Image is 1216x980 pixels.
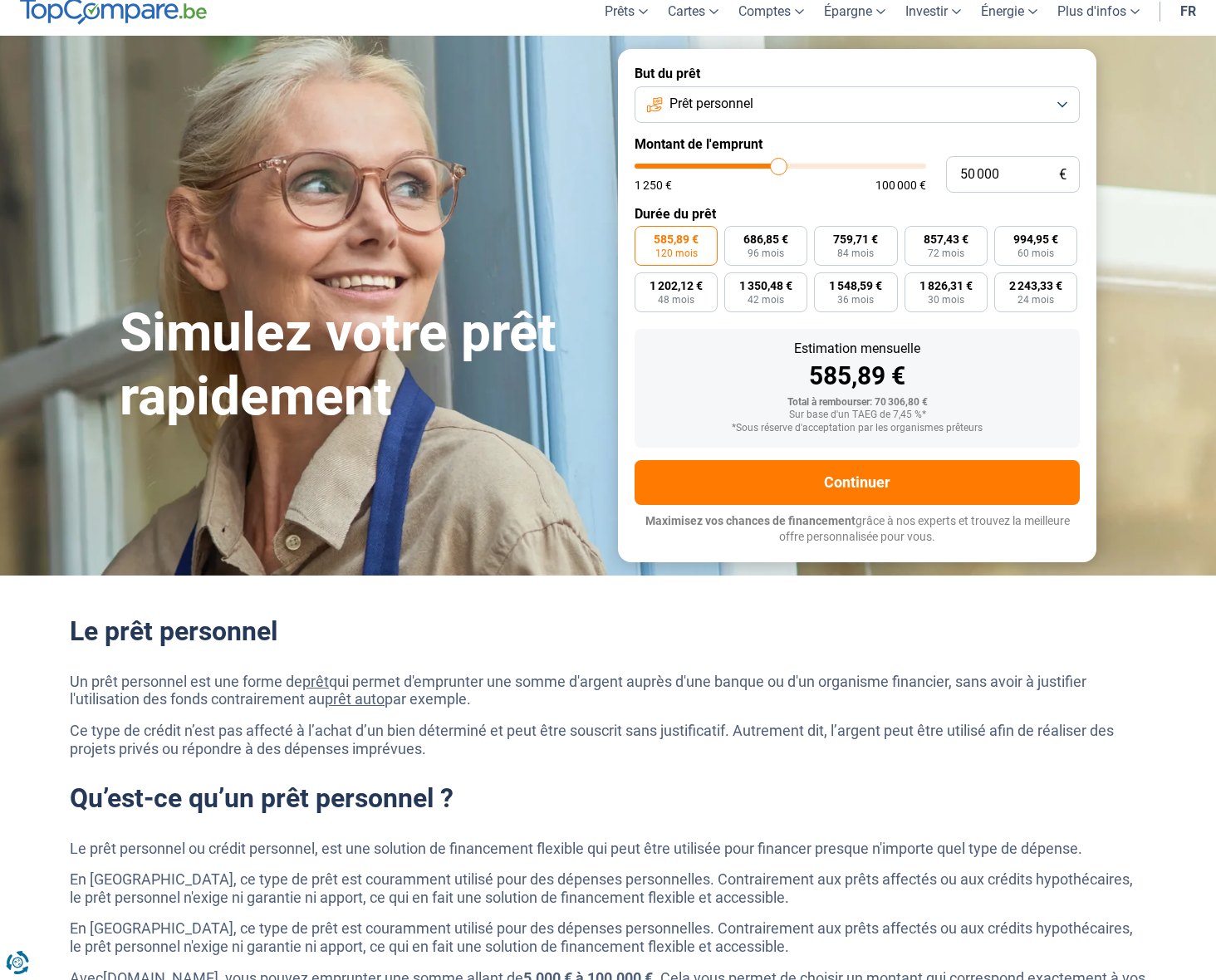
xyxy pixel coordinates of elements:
[833,233,878,245] span: 759,71 €
[645,514,856,527] span: Maximisez vos chances de financement
[70,782,1146,814] h2: Qu’est-ce qu’un prêt personnel ?
[325,690,385,708] a: prêt auto
[739,280,792,292] span: 1 350,48 €
[829,280,882,292] span: 1 548,59 €
[648,364,1066,389] div: 585,89 €
[648,342,1066,355] div: Estimation mensuelle
[875,179,926,191] span: 100 000 €
[70,615,1146,647] h2: Le prêt personnel
[120,301,598,429] h1: Simulez votre prêt rapidement
[70,673,1146,708] p: Un prêt personnel est une forme de qui permet d'emprunter une somme d'argent auprès d'une banque ...
[648,423,1066,434] div: *Sous réserve d'acceptation par les organismes prêteurs
[1017,248,1054,258] span: 60 mois
[648,409,1066,421] div: Sur base d'un TAEG de 7,45 %*
[302,673,329,690] a: prêt
[70,840,1146,858] p: Le prêt personnel ou crédit personnel, est une solution de financement flexible qui peut être uti...
[1017,295,1054,305] span: 24 mois
[748,248,784,258] span: 96 mois
[837,248,874,258] span: 84 mois
[919,280,973,292] span: 1 826,31 €
[635,136,1080,152] label: Montant de l'emprunt
[655,248,698,258] span: 120 mois
[635,460,1080,505] button: Continuer
[928,248,964,258] span: 72 mois
[70,870,1146,906] p: En [GEOGRAPHIC_DATA], ce type de prêt est couramment utilisé pour des dépenses personnelles. Cont...
[648,397,1066,409] div: Total à rembourser: 70 306,80 €
[70,919,1146,955] p: En [GEOGRAPHIC_DATA], ce type de prêt est couramment utilisé pour des dépenses personnelles. Cont...
[654,233,699,245] span: 585,89 €
[635,86,1080,123] button: Prêt personnel
[635,66,1080,81] label: But du prêt
[1013,233,1058,245] span: 994,95 €
[748,295,784,305] span: 42 mois
[669,95,753,113] span: Prêt personnel
[743,233,788,245] span: 686,85 €
[650,280,703,292] span: 1 202,12 €
[837,295,874,305] span: 36 mois
[635,179,672,191] span: 1 250 €
[635,513,1080,546] p: grâce à nos experts et trouvez la meilleure offre personnalisée pour vous.
[1059,168,1066,182] span: €
[928,295,964,305] span: 30 mois
[635,206,1080,222] label: Durée du prêt
[658,295,694,305] span: 48 mois
[1009,280,1062,292] span: 2 243,33 €
[70,722,1146,757] p: Ce type de crédit n’est pas affecté à l’achat d’un bien déterminé et peut être souscrit sans just...
[924,233,968,245] span: 857,43 €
